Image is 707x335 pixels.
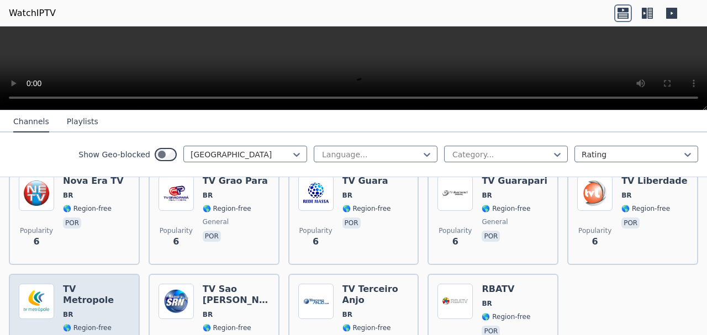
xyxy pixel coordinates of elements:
[342,191,352,200] span: BR
[203,310,213,319] span: BR
[298,284,334,319] img: TV Terceiro Anjo
[621,204,670,213] span: 🌎 Region-free
[203,284,270,306] h6: TV Sao [PERSON_NAME]
[342,217,361,228] p: por
[63,323,112,332] span: 🌎 Region-free
[203,176,268,187] h6: TV Grao Para
[20,226,53,235] span: Popularity
[342,204,391,213] span: 🌎 Region-free
[482,176,547,187] h6: TV Guarapari
[63,310,73,319] span: BR
[203,231,221,242] p: por
[63,204,112,213] span: 🌎 Region-free
[203,191,213,200] span: BR
[342,323,391,332] span: 🌎 Region-free
[342,310,352,319] span: BR
[203,217,229,226] span: general
[437,284,473,319] img: RBATV
[63,176,124,187] h6: Nova Era TV
[437,176,473,211] img: TV Guarapari
[13,111,49,132] button: Channels
[621,191,631,200] span: BR
[63,191,73,200] span: BR
[63,284,130,306] h6: TV Metropole
[19,176,54,211] img: Nova Era TV
[482,231,500,242] p: por
[203,323,251,332] span: 🌎 Region-free
[482,284,530,295] h6: RBATV
[482,312,530,321] span: 🌎 Region-free
[482,299,492,308] span: BR
[298,176,334,211] img: TV Guara
[577,176,613,211] img: TV Liberdade
[159,284,194,319] img: TV Sao Raimundo
[33,235,39,248] span: 6
[578,226,611,235] span: Popularity
[482,191,492,200] span: BR
[621,176,687,187] h6: TV Liberdade
[67,111,98,132] button: Playlists
[19,284,54,319] img: TV Metropole
[439,226,472,235] span: Popularity
[342,176,391,187] h6: TV Guara
[160,226,193,235] span: Popularity
[342,284,409,306] h6: TV Terceiro Anjo
[78,149,150,160] label: Show Geo-blocked
[452,235,458,248] span: 6
[482,204,530,213] span: 🌎 Region-free
[299,226,333,235] span: Popularity
[592,235,598,248] span: 6
[9,7,56,20] a: WatchIPTV
[313,235,319,248] span: 6
[203,204,251,213] span: 🌎 Region-free
[173,235,179,248] span: 6
[63,217,81,228] p: por
[159,176,194,211] img: TV Grao Para
[482,217,508,226] span: general
[621,217,640,228] p: por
